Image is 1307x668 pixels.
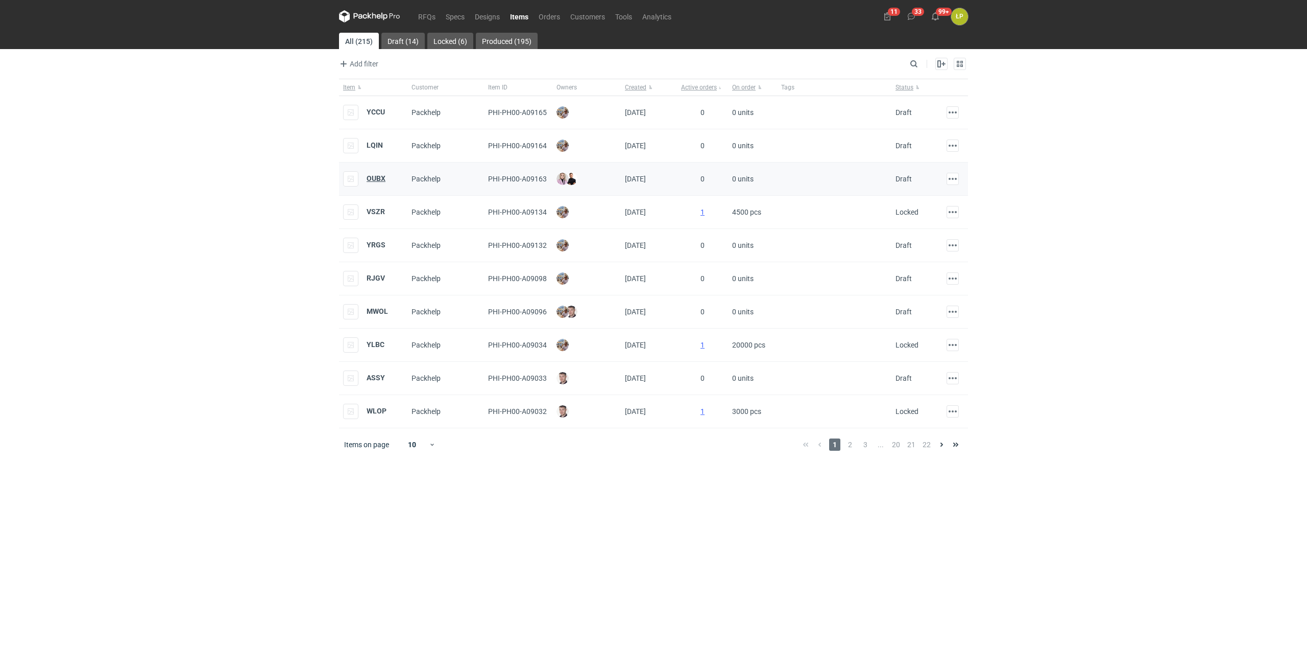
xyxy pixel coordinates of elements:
[343,83,355,91] span: Item
[947,372,959,384] button: Actions
[621,163,677,196] div: [DATE]
[875,439,886,451] span: ...
[470,10,505,22] a: Designs
[367,174,385,182] a: OUBX
[728,295,777,329] div: 0 units
[344,440,389,450] span: Items on page
[895,373,912,383] div: Draft
[732,137,754,154] span: 0 units
[860,439,871,451] span: 3
[441,10,470,22] a: Specs
[556,405,569,418] img: Maciej Sikora
[412,142,441,150] span: Packhelp
[700,142,705,150] span: 0
[556,372,569,384] img: Maciej Sikora
[728,96,777,129] div: 0 units
[732,403,761,420] span: 3000 pcs
[367,407,386,415] a: WLOP
[947,106,959,119] button: Actions
[396,437,429,452] div: 10
[732,370,754,386] span: 0 units
[728,362,777,395] div: 0 units
[621,362,677,395] div: [DATE]
[412,208,441,216] span: Packhelp
[728,196,777,229] div: 4500 pcs
[413,10,441,22] a: RFQs
[700,108,705,117] span: 0
[637,10,676,22] a: Analytics
[906,439,917,451] span: 21
[700,175,705,183] span: 0
[339,10,400,22] svg: Packhelp Pro
[732,237,754,254] span: 0 units
[947,140,959,152] button: Actions
[565,173,577,185] img: Tomasz Kubiak
[610,10,637,22] a: Tools
[476,33,538,49] a: Produced (195)
[621,196,677,229] div: [DATE]
[367,340,384,349] a: YLBC
[947,206,959,218] button: Actions
[891,79,942,96] button: Status
[728,262,777,295] div: 0 units
[895,174,912,184] div: Draft
[412,175,441,183] span: Packhelp
[621,79,677,96] button: Created
[367,241,385,249] a: YRGS
[621,262,677,295] div: [DATE]
[367,274,385,282] a: RJGV
[412,374,441,382] span: Packhelp
[488,142,547,150] span: PHI-PH00-A09164
[681,83,717,91] span: Active orders
[895,107,912,118] div: Draft
[488,241,547,249] span: PHI-PH00-A09132
[488,208,547,216] span: PHI-PH00-A09134
[728,129,777,163] div: 0 units
[879,8,895,25] button: 11
[700,241,705,249] span: 0
[829,439,840,451] span: 1
[488,308,547,316] span: PHI-PH00-A09096
[947,239,959,251] button: Actions
[488,374,547,382] span: PHI-PH00-A09033
[339,33,379,49] a: All (215)
[367,374,385,382] strong: ASSY
[367,208,385,216] a: VSZR
[732,304,754,320] span: 0 units
[488,83,507,91] span: Item ID
[621,395,677,428] div: [DATE]
[556,106,569,119] img: Michał Palasek
[951,8,968,25] figcaption: ŁP
[427,33,473,49] a: Locked (6)
[700,208,705,216] a: 1
[367,141,383,149] a: LQIN
[895,273,912,284] div: Draft
[621,229,677,262] div: [DATE]
[700,274,705,283] span: 0
[890,439,902,451] span: 20
[895,406,918,417] div: Locked
[728,79,777,96] button: On order
[728,329,777,362] div: 20000 pcs
[732,337,765,353] span: 20000 pcs
[728,229,777,262] div: 0 units
[488,274,547,283] span: PHI-PH00-A09098
[895,307,912,317] div: Draft
[895,207,918,217] div: Locked
[337,58,379,70] button: Add filter
[895,340,918,350] div: Locked
[412,341,441,349] span: Packhelp
[488,175,547,183] span: PHI-PH00-A09163
[488,407,547,416] span: PHI-PH00-A09032
[895,83,913,91] span: Status
[732,171,754,187] span: 0 units
[337,58,378,70] span: Add filter
[556,140,569,152] img: Michał Palasek
[412,274,441,283] span: Packhelp
[367,307,388,315] strong: MWOL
